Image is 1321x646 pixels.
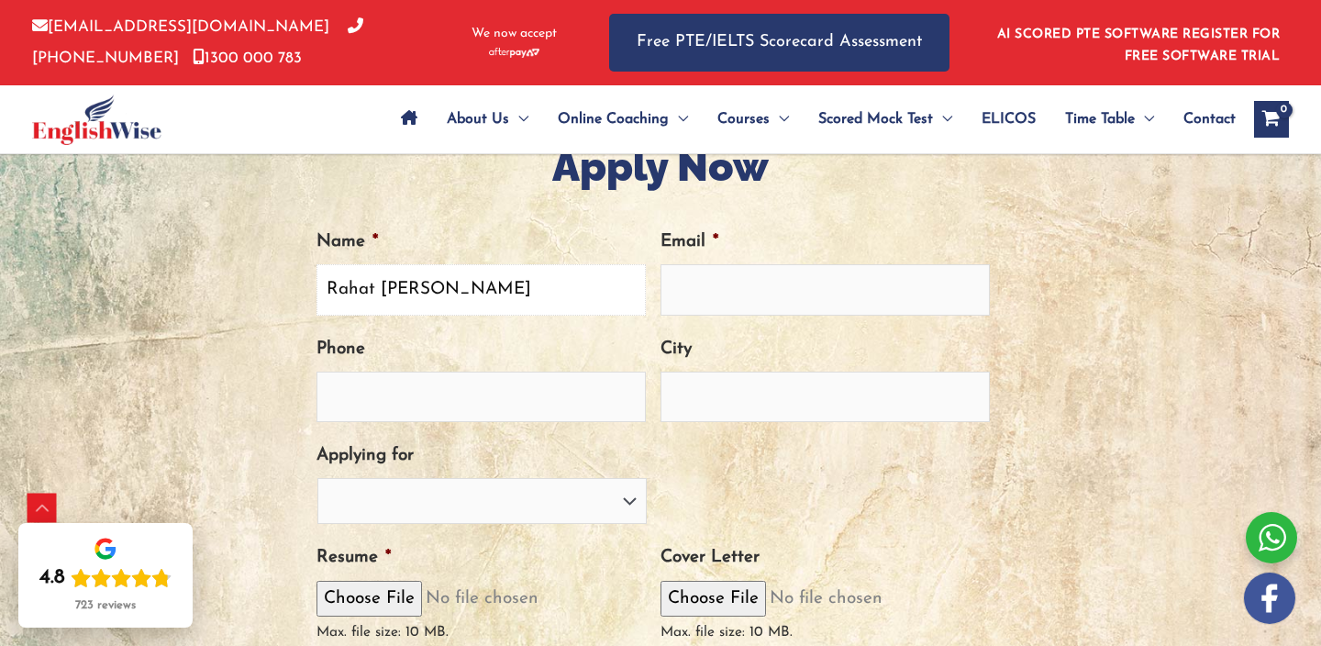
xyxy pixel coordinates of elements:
[609,14,949,72] a: Free PTE/IELTS Scorecard Assessment
[770,87,789,151] span: Menu Toggle
[703,87,804,151] a: CoursesMenu Toggle
[489,48,539,58] img: Afterpay-Logo
[472,25,557,43] span: We now accept
[982,87,1036,151] span: ELICOS
[660,610,807,640] span: Max. file size: 10 MB.
[75,598,136,613] div: 723 reviews
[1065,87,1135,151] span: Time Table
[1050,87,1169,151] a: Time TableMenu Toggle
[316,445,414,468] label: Applying for
[543,87,703,151] a: Online CoachingMenu Toggle
[660,231,718,254] label: Email
[660,547,760,570] label: Cover Letter
[717,87,770,151] span: Courses
[316,547,391,570] label: Resume
[818,87,933,151] span: Scored Mock Test
[316,339,365,362] label: Phone
[1183,87,1236,151] span: Contact
[509,87,528,151] span: Menu Toggle
[933,87,952,151] span: Menu Toggle
[669,87,688,151] span: Menu Toggle
[39,565,172,591] div: Rating: 4.8 out of 5
[1254,101,1289,138] a: View Shopping Cart, empty
[32,19,363,65] a: [PHONE_NUMBER]
[1169,87,1236,151] a: Contact
[316,231,378,254] label: Name
[1244,573,1295,624] img: white-facebook.png
[660,339,692,362] label: City
[558,87,669,151] span: Online Coaching
[1135,87,1154,151] span: Menu Toggle
[432,87,543,151] a: About UsMenu Toggle
[316,610,463,640] span: Max. file size: 10 MB.
[447,87,509,151] span: About Us
[32,19,329,35] a: [EMAIL_ADDRESS][DOMAIN_NAME]
[552,142,769,191] strong: Apply Now
[986,13,1289,72] aside: Header Widget 1
[967,87,1050,151] a: ELICOS
[193,50,302,66] a: 1300 000 783
[39,565,65,591] div: 4.8
[386,87,1236,151] nav: Site Navigation: Main Menu
[997,28,1281,63] a: AI SCORED PTE SOFTWARE REGISTER FOR FREE SOFTWARE TRIAL
[32,95,161,145] img: cropped-ew-logo
[804,87,967,151] a: Scored Mock TestMenu Toggle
